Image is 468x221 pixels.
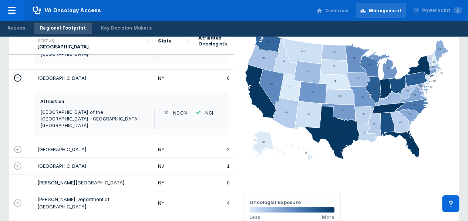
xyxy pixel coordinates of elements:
[37,32,145,44] div: Expand row to view affiliation and NCCN/NCI Status
[154,174,194,191] td: NY
[40,109,145,129] span: [GEOGRAPHIC_DATA] of the [GEOGRAPHIC_DATA], [GEOGRAPHIC_DATA]-[GEOGRAPHIC_DATA]
[154,70,194,86] td: NY
[158,38,185,44] div: State
[322,214,334,220] p: More
[325,7,348,14] div: Overview
[40,98,64,105] span: Affiliation
[33,158,154,174] td: [GEOGRAPHIC_DATA]
[95,23,158,34] a: Key Decision Makers
[40,25,86,31] div: Regional Footprint
[194,70,234,86] td: 0
[34,23,92,34] a: Regional Footprint
[356,3,406,18] a: Management
[249,214,260,220] p: Less
[442,195,459,212] div: Contact Support
[201,109,213,129] dd: NCI
[154,191,194,215] td: NY
[154,141,194,158] td: NY
[194,158,234,174] td: 1
[7,25,25,31] div: Access
[369,7,401,14] div: Management
[453,7,462,14] span: 2
[154,158,194,174] td: NJ
[169,109,187,129] dd: NCCN
[194,174,234,191] td: 0
[33,141,154,158] td: [GEOGRAPHIC_DATA]
[249,199,301,205] span: Oncologist Exposure
[33,191,154,215] td: [PERSON_NAME] Department of [GEOGRAPHIC_DATA]
[37,44,145,50] div: [GEOGRAPHIC_DATA]
[101,25,152,31] div: Key Decision Makers
[198,35,221,47] div: Affiliated Oncologists
[194,141,234,158] td: 2
[1,23,31,34] a: Access
[33,70,154,86] td: [GEOGRAPHIC_DATA]
[194,191,234,215] td: 4
[422,7,462,14] div: Powerpoint
[312,3,353,18] a: Overview
[33,174,154,191] td: [PERSON_NAME][GEOGRAPHIC_DATA]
